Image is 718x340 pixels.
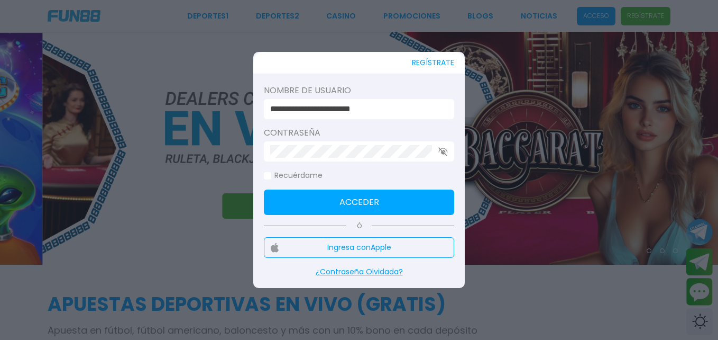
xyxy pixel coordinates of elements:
label: Recuérdame [264,170,323,181]
button: Ingresa conApple [264,237,454,258]
label: Contraseña [264,127,454,139]
button: Acceder [264,190,454,215]
button: REGÍSTRATE [412,52,454,74]
label: Nombre de usuario [264,84,454,97]
p: ¿Contraseña Olvidada? [264,266,454,278]
p: Ó [264,221,454,231]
